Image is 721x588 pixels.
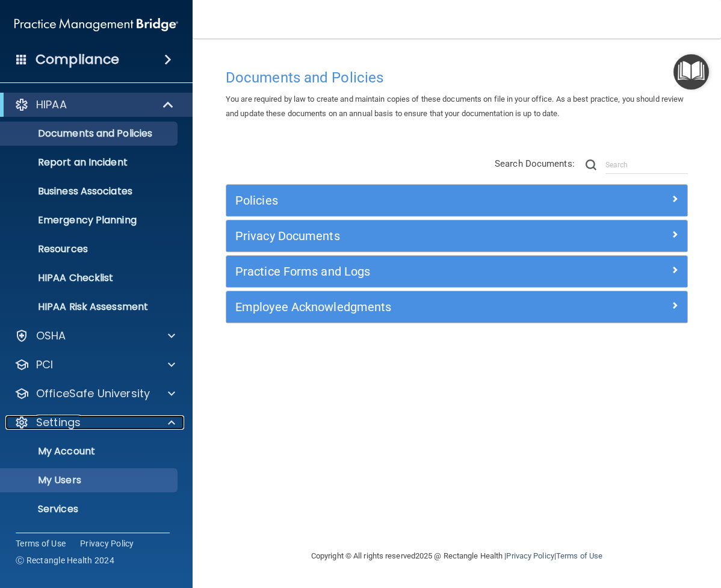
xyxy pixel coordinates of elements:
[8,185,172,197] p: Business Associates
[8,243,172,255] p: Resources
[14,97,175,112] a: HIPAA
[235,194,563,207] h5: Policies
[495,158,575,169] span: Search Documents:
[237,537,676,575] div: Copyright © All rights reserved 2025 @ Rectangle Health | |
[16,537,66,549] a: Terms of Use
[80,537,134,549] a: Privacy Policy
[8,128,172,140] p: Documents and Policies
[586,159,596,170] img: ic-search.3b580494.png
[14,386,175,401] a: OfficeSafe University
[36,386,150,401] p: OfficeSafe University
[8,301,172,313] p: HIPAA Risk Assessment
[605,156,688,174] input: Search
[8,272,172,284] p: HIPAA Checklist
[556,551,602,560] a: Terms of Use
[36,51,119,68] h4: Compliance
[8,445,172,457] p: My Account
[8,532,172,544] p: Sign Out
[235,191,678,210] a: Policies
[235,226,678,246] a: Privacy Documents
[8,474,172,486] p: My Users
[235,300,563,314] h5: Employee Acknowledgments
[506,551,554,560] a: Privacy Policy
[14,329,175,343] a: OSHA
[36,415,81,430] p: Settings
[36,329,66,343] p: OSHA
[8,503,172,515] p: Services
[513,503,707,551] iframe: Drift Widget Chat Controller
[226,70,688,85] h4: Documents and Policies
[673,54,709,90] button: Open Resource Center
[36,357,53,372] p: PCI
[235,297,678,317] a: Employee Acknowledgments
[8,214,172,226] p: Emergency Planning
[36,97,67,112] p: HIPAA
[14,415,175,430] a: Settings
[8,156,172,169] p: Report an Incident
[235,265,563,278] h5: Practice Forms and Logs
[226,94,684,118] span: You are required by law to create and maintain copies of these documents on file in your office. ...
[235,262,678,281] a: Practice Forms and Logs
[16,554,114,566] span: Ⓒ Rectangle Health 2024
[14,13,178,37] img: PMB logo
[235,229,563,243] h5: Privacy Documents
[14,357,175,372] a: PCI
